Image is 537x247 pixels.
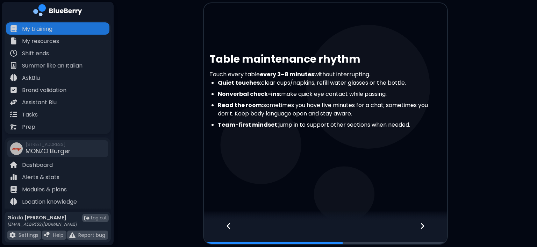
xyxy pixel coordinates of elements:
[260,70,314,78] strong: every 3–8 minutes
[22,198,77,206] p: Location knowledge
[7,221,77,227] p: [EMAIL_ADDRESS][DOMAIN_NAME]
[218,79,442,87] li: clear cups/napkins, refill water glasses or the bottle.
[22,74,40,82] p: AskBlu
[22,86,66,94] p: Brand validation
[218,90,281,98] strong: Nonverbal check-ins:
[91,215,107,221] span: Log out
[10,186,17,193] img: file icon
[218,121,442,129] li: jump in to support other sections when needed.
[22,62,83,70] p: Summer like an Italian
[22,123,35,131] p: Prep
[78,232,105,238] p: Report bug
[218,101,442,118] li: sometimes you have five minutes for a chat; sometimes you don’t. Keep body language open and stay...
[10,99,17,106] img: file icon
[218,101,263,109] strong: Read the room:
[218,121,279,129] strong: Team-first mindset:
[10,50,17,57] img: file icon
[10,62,17,69] img: file icon
[10,174,17,181] img: file icon
[69,232,76,238] img: file icon
[10,37,17,44] img: file icon
[33,4,82,19] img: company logo
[218,90,442,98] li: make quick eye contact while passing.
[7,214,77,221] p: Giada [PERSON_NAME]
[22,185,67,194] p: Modules & plans
[22,98,57,107] p: Assistant Blu
[10,111,17,118] img: file icon
[22,173,59,182] p: Alerts & stats
[10,86,17,93] img: file icon
[19,232,38,238] p: Settings
[218,79,261,87] strong: Quiet touches:
[22,161,53,169] p: Dashboard
[84,216,89,221] img: logout
[22,49,49,58] p: Shift ends
[53,232,64,238] p: Help
[22,25,52,33] p: My training
[10,198,17,205] img: file icon
[26,142,71,147] span: [STREET_ADDRESS]
[10,142,23,155] img: company thumbnail
[209,53,442,65] h2: Table maintenance rhythm
[22,37,59,45] p: My resources
[26,147,71,155] span: MONZO Burger
[9,232,16,238] img: file icon
[10,25,17,32] img: file icon
[209,70,442,79] p: Touch every table without interrupting.
[10,74,17,81] img: file icon
[10,123,17,130] img: file icon
[44,232,50,238] img: file icon
[22,111,38,119] p: Tasks
[10,161,17,168] img: file icon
